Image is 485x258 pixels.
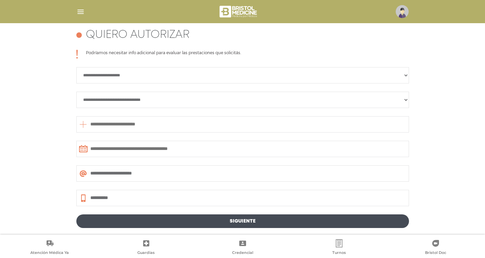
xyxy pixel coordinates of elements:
p: Podríamos necesitar info adicional para evaluar las prestaciones que solicitás. [86,50,241,59]
a: Guardias [98,239,194,257]
a: Credencial [194,239,291,257]
span: Turnos [332,250,346,256]
a: Atención Médica Ya [1,239,98,257]
span: Credencial [232,250,253,256]
a: Bristol Doc [387,239,484,257]
h4: Quiero autorizar [86,29,190,42]
span: Bristol Doc [425,250,446,256]
a: Siguiente [76,214,409,228]
a: Turnos [291,239,387,257]
img: Cober_menu-lines-white.svg [76,7,85,16]
img: profile-placeholder.svg [396,5,409,18]
img: bristol-medicine-blanco.png [218,3,259,20]
span: Guardias [137,250,155,256]
span: Atención Médica Ya [30,250,69,256]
